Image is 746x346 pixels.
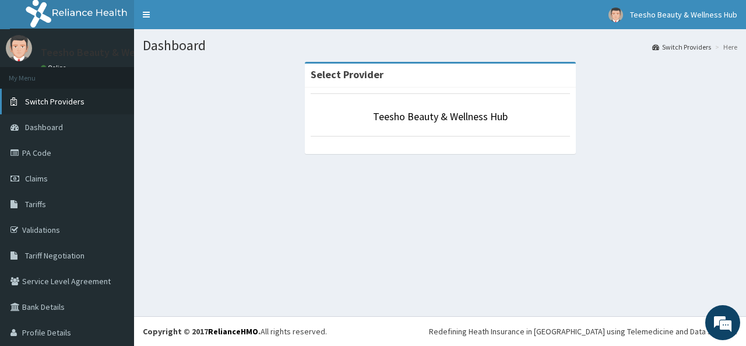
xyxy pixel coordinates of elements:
div: Redefining Heath Insurance in [GEOGRAPHIC_DATA] using Telemedicine and Data Science! [429,326,737,337]
a: Switch Providers [652,42,711,52]
a: Online [41,64,69,72]
li: Here [712,42,737,52]
footer: All rights reserved. [134,316,746,346]
span: Switch Providers [25,96,85,107]
span: Dashboard [25,122,63,132]
p: Teesho Beauty & Wellness Hub [41,47,182,58]
span: Claims [25,173,48,184]
strong: Select Provider [311,68,383,81]
span: Tariff Negotiation [25,250,85,261]
span: Teesho Beauty & Wellness Hub [630,9,737,20]
a: Teesho Beauty & Wellness Hub [373,110,508,123]
a: RelianceHMO [208,326,258,337]
h1: Dashboard [143,38,737,53]
img: User Image [608,8,623,22]
span: Tariffs [25,199,46,209]
img: User Image [6,35,32,61]
strong: Copyright © 2017 . [143,326,261,337]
